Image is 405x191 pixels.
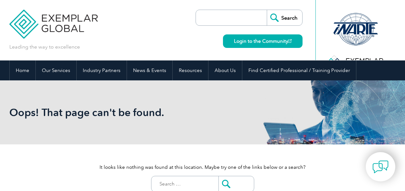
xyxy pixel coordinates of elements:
a: News & Events [127,60,172,80]
h1: Oops! That page can't be found. [9,106,257,119]
input: Search [267,10,302,25]
a: Resources [173,60,208,80]
a: Find Certified Professional / Training Provider [242,60,356,80]
a: About Us [208,60,242,80]
p: It looks like nothing was found at this location. Maybe try one of the links below or a search? [9,164,396,171]
a: Home [10,60,35,80]
img: contact-chat.png [372,159,389,175]
a: Login to the Community [223,34,303,48]
img: open_square.png [288,39,292,43]
a: Our Services [36,60,76,80]
a: Industry Partners [77,60,127,80]
p: Leading the way to excellence [9,43,80,50]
